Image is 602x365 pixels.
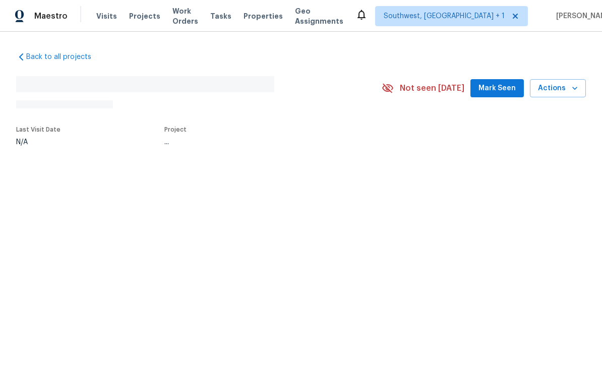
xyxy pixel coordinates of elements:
[244,11,283,21] span: Properties
[164,127,187,133] span: Project
[16,127,61,133] span: Last Visit Date
[538,82,578,95] span: Actions
[400,83,464,93] span: Not seen [DATE]
[96,11,117,21] span: Visits
[530,79,586,98] button: Actions
[164,139,358,146] div: ...
[34,11,68,21] span: Maestro
[172,6,198,26] span: Work Orders
[478,82,516,95] span: Mark Seen
[210,13,231,20] span: Tasks
[16,139,61,146] div: N/A
[16,52,113,62] a: Back to all projects
[470,79,524,98] button: Mark Seen
[384,11,505,21] span: Southwest, [GEOGRAPHIC_DATA] + 1
[295,6,343,26] span: Geo Assignments
[129,11,160,21] span: Projects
